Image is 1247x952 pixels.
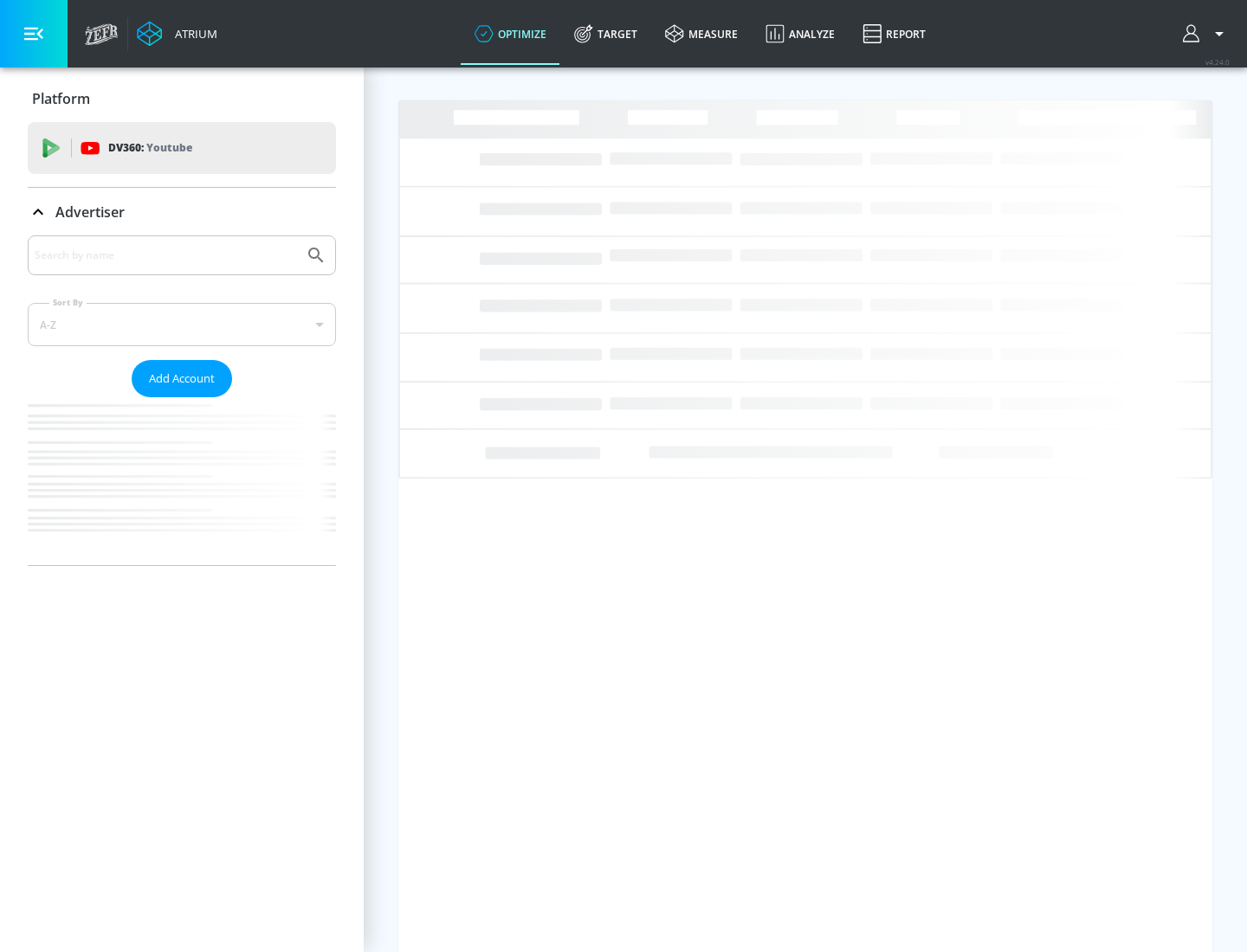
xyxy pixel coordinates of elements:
p: Advertiser [55,203,125,222]
a: Report [849,3,940,65]
label: Sort By [49,297,87,308]
div: Advertiser [28,188,336,236]
div: DV360: Youtube [28,122,336,174]
a: Atrium [137,21,217,47]
span: v 4.24.0 [1205,57,1230,67]
input: Search by name [35,244,297,267]
a: measure [651,3,752,65]
p: DV360: [108,138,192,158]
div: Atrium [168,26,217,42]
nav: list of Advertiser [28,397,336,565]
a: Analyze [752,3,849,65]
span: Add Account [149,369,215,389]
p: Youtube [146,138,192,157]
div: A-Z [28,303,336,346]
div: Platform [28,74,336,123]
button: Add Account [132,360,232,397]
a: optimize [461,3,560,65]
div: Advertiser [28,235,336,565]
p: Platform [32,89,90,108]
a: Target [560,3,651,65]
